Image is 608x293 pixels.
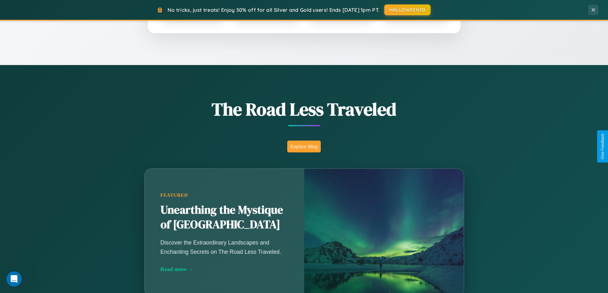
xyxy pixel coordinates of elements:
div: Give Feedback [600,134,605,159]
h2: Unearthing the Mystique of [GEOGRAPHIC_DATA] [161,203,288,232]
div: Featured [161,193,288,198]
button: Explore Blog [287,141,321,152]
h1: The Road Less Traveled [113,97,496,121]
button: HALLOWEEN30 [384,4,431,15]
span: No tricks, just treats! Enjoy 30% off for all Silver and Gold users! Ends [DATE] 1pm PT. [168,7,379,13]
div: Read more → [161,266,288,273]
p: Discover the Extraordinary Landscapes and Enchanting Secrets on The Road Less Traveled. [161,238,288,256]
iframe: Intercom live chat [6,271,22,287]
